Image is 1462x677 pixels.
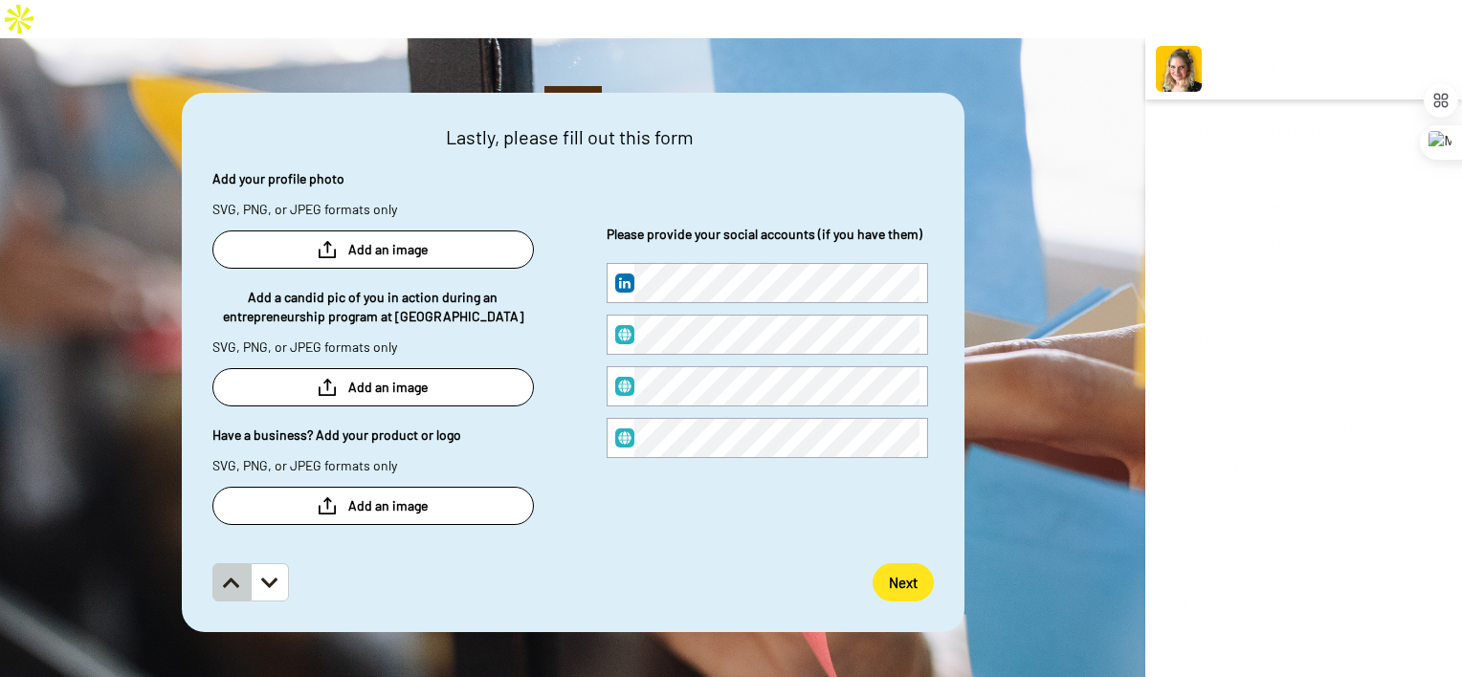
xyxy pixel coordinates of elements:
span: Add an image [348,378,428,397]
span: Have a business? Add your product or logo [212,426,461,456]
span: We've included 6 question prompts, [1176,176,1414,194]
button: Next [873,563,934,601]
span: SVG, PNG, or JPEG formats only [212,456,397,487]
button: Add an image [212,230,534,269]
span: Lastly, please fill out this form [212,123,928,150]
span: Add an image [348,240,428,259]
img: Profile Image [1156,46,1202,92]
div: [PERSON_NAME] [1211,58,1461,76]
span: Lastly, if you want to continue later, you may resume submitting your testimonial by clicking the... [1176,556,1432,629]
img: web.svg [615,325,634,344]
span: Add an image [348,496,428,515]
span: SVG, PNG, or JPEG formats only [212,338,397,368]
span: Add a candid pic of you in action during an entrepreneurship program at [GEOGRAPHIC_DATA] [212,288,534,338]
span: but [1176,195,1199,213]
span: Please find somewhere nice and bright with good, even lighting and minimal background noise if yo... [1176,360,1429,472]
span: SVG, PNG, or JPEG formats only [212,200,397,230]
span: you don't need to answer each one [1176,195,1407,232]
span: Please provide your social accounts (if you have them) [607,225,928,263]
button: Add an image [212,368,534,406]
span: Feel free to choose the questions that resonate most with you. [1176,214,1411,271]
span: Thanks so much! [1176,643,1289,661]
span: . [1202,214,1206,232]
span: Complete your testimonial by granting your consent and clicking Submit at the end of the question... [1176,487,1415,541]
span: Before you begin [1176,116,1337,143]
img: web.svg [615,377,634,396]
span: Add your profile photo [212,169,344,200]
button: Add an image [212,487,534,525]
img: web.svg [615,428,634,448]
img: linked-in.png [615,273,634,293]
span: Remember to read the questions carefully before recording or typing down your answer. [1176,292,1417,346]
